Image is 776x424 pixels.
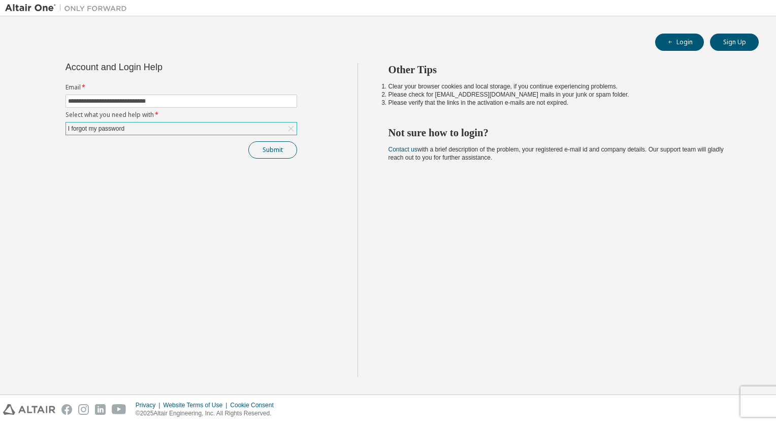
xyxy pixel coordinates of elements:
div: I forgot my password [67,123,126,134]
button: Sign Up [710,34,759,51]
p: © 2025 Altair Engineering, Inc. All Rights Reserved. [136,409,280,418]
img: instagram.svg [78,404,89,415]
li: Clear your browser cookies and local storage, if you continue experiencing problems. [389,82,741,90]
label: Select what you need help with [66,111,297,119]
img: facebook.svg [61,404,72,415]
li: Please check for [EMAIL_ADDRESS][DOMAIN_NAME] mails in your junk or spam folder. [389,90,741,99]
div: I forgot my password [66,123,297,135]
div: Website Terms of Use [163,401,230,409]
div: Privacy [136,401,163,409]
img: Altair One [5,3,132,13]
span: with a brief description of the problem, your registered e-mail id and company details. Our suppo... [389,146,724,161]
h2: Other Tips [389,63,741,76]
a: Contact us [389,146,417,153]
img: youtube.svg [112,404,126,415]
div: Cookie Consent [230,401,279,409]
label: Email [66,83,297,92]
div: Account and Login Help [66,63,251,71]
button: Submit [248,141,297,159]
li: Please verify that the links in the activation e-mails are not expired. [389,99,741,107]
img: altair_logo.svg [3,404,55,415]
button: Login [655,34,704,51]
img: linkedin.svg [95,404,106,415]
h2: Not sure how to login? [389,126,741,139]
